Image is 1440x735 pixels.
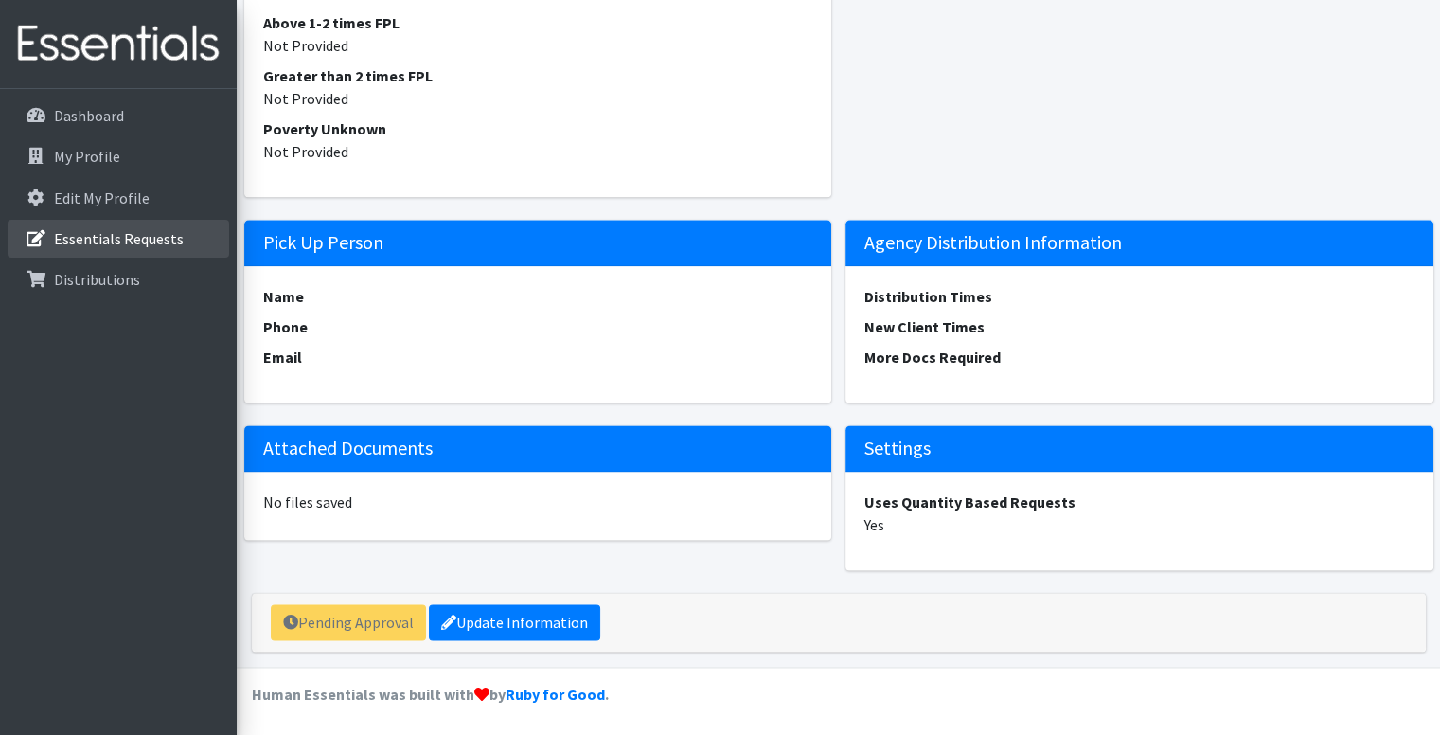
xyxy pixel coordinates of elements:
span: translation missing: en.not_provided [263,89,348,108]
p: Edit My Profile [54,188,150,207]
h5: Settings [845,425,1433,472]
h5: Pick Up Person [244,220,832,266]
h5: Agency Distribution Information [845,220,1433,266]
p: Essentials Requests [54,229,184,248]
dt: Above 1-2 times FPL [263,11,813,34]
p: Dashboard [54,106,124,125]
a: Update Information [429,604,600,640]
strong: Human Essentials was built with by . [252,685,609,704]
dt: Uses Quantity Based Requests [864,491,1414,513]
h5: Attached Documents [244,425,832,472]
a: Dashboard [8,97,229,134]
a: Ruby for Good [506,685,605,704]
a: Distributions [8,260,229,298]
p: Distributions [54,270,140,289]
p: My Profile [54,147,120,166]
a: Essentials Requests [8,220,229,258]
dt: Name [263,285,813,308]
a: My Profile [8,137,229,175]
span: translation missing: en.not_provided [263,142,348,161]
dd: No files saved [263,491,813,513]
dt: More Docs Required [864,346,1414,368]
a: Edit My Profile [8,179,229,217]
dt: Greater than 2 times FPL [263,64,813,87]
img: HumanEssentials [8,12,229,76]
dt: Email [263,346,813,368]
dt: New Client Times [864,315,1414,338]
dt: Distribution Times [864,285,1414,308]
dd: Yes [864,513,1414,536]
span: translation missing: en.not_provided [263,36,348,55]
dt: Phone [263,315,813,338]
dt: Poverty Unknown [263,117,813,140]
